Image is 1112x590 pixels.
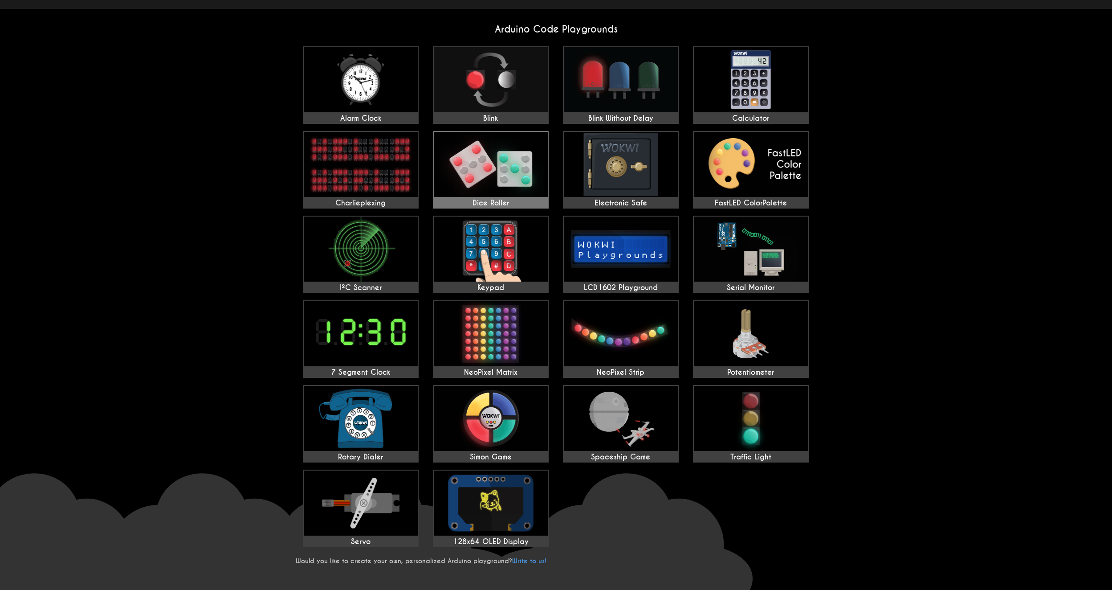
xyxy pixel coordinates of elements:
[434,47,548,112] img: Blink
[434,217,548,282] img: Keypad
[434,283,548,292] div: Keypad
[693,131,809,209] a: FastLED ColorPalette
[434,471,548,536] img: 128x64 OLED Display
[694,283,808,292] div: Serial Monitor
[433,470,549,547] a: 128x64 OLED Display
[304,386,418,451] img: Rotary Dialer
[564,199,678,208] div: Electronic Safe
[694,368,808,377] div: Potentiometer
[304,368,418,377] div: 7 Segment Clock
[434,368,548,377] div: NeoPixel Matrix
[304,453,418,462] div: Rotary Dialer
[693,46,809,124] a: Calculator
[304,537,418,546] div: Servo
[434,386,548,451] img: Simon Game
[303,216,419,293] a: I²C Scanner
[563,385,679,463] a: Spaceship Game
[303,46,419,124] a: Alarm Clock
[434,132,548,197] img: Dice Roller
[693,385,809,463] a: Traffic Light
[303,470,419,547] a: Servo
[563,131,679,209] a: Electronic Safe
[303,300,419,378] a: 7 Segment Clock
[564,283,678,292] div: LCD1602 Playground
[304,47,418,112] img: Alarm Clock
[693,216,809,293] a: Serial Monitor
[694,199,808,208] div: FastLED ColorPalette
[304,471,418,536] img: Servo
[694,114,808,123] div: Calculator
[694,132,808,197] img: FastLED ColorPalette
[304,217,418,282] img: I²C Scanner
[434,537,548,546] div: 128x64 OLED Display
[434,453,548,462] div: Simon Game
[564,217,678,282] img: LCD1602 Playground
[512,557,546,565] a: Write to us!
[563,46,679,124] a: Blink Without Delay
[433,300,549,378] a: NeoPixel Matrix
[563,216,679,293] a: LCD1602 Playground
[433,131,549,209] a: Dice Roller
[564,47,678,112] img: Blink Without Delay
[434,301,548,366] img: NeoPixel Matrix
[303,131,419,209] a: Charlieplexing
[564,114,678,123] div: Blink Without Delay
[304,132,418,197] img: Charlieplexing
[304,283,418,292] div: I²C Scanner
[434,199,548,208] div: Dice Roller
[563,300,679,378] a: NeoPixel Strip
[694,301,808,366] img: Potentiometer
[304,199,418,208] div: Charlieplexing
[304,114,418,123] div: Alarm Clock
[564,301,678,366] img: NeoPixel Strip
[303,385,419,463] a: Rotary Dialer
[694,47,808,112] img: Calculator
[564,386,678,451] img: Spaceship Game
[693,300,809,378] a: Potentiometer
[434,114,548,123] div: Blink
[304,301,418,366] img: 7 Segment Clock
[694,217,808,282] img: Serial Monitor
[433,385,549,463] a: Simon Game
[433,216,549,293] a: Keypad
[296,23,817,35] h2: Arduino Code Playgrounds
[694,453,808,462] div: Traffic Light
[564,368,678,377] div: NeoPixel Strip
[433,46,549,124] a: Blink
[694,386,808,451] img: Traffic Light
[564,453,678,462] div: Spaceship Game
[564,132,678,197] img: Electronic Safe
[296,557,817,565] p: Would you like to create your own, personalized Arduino playground?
